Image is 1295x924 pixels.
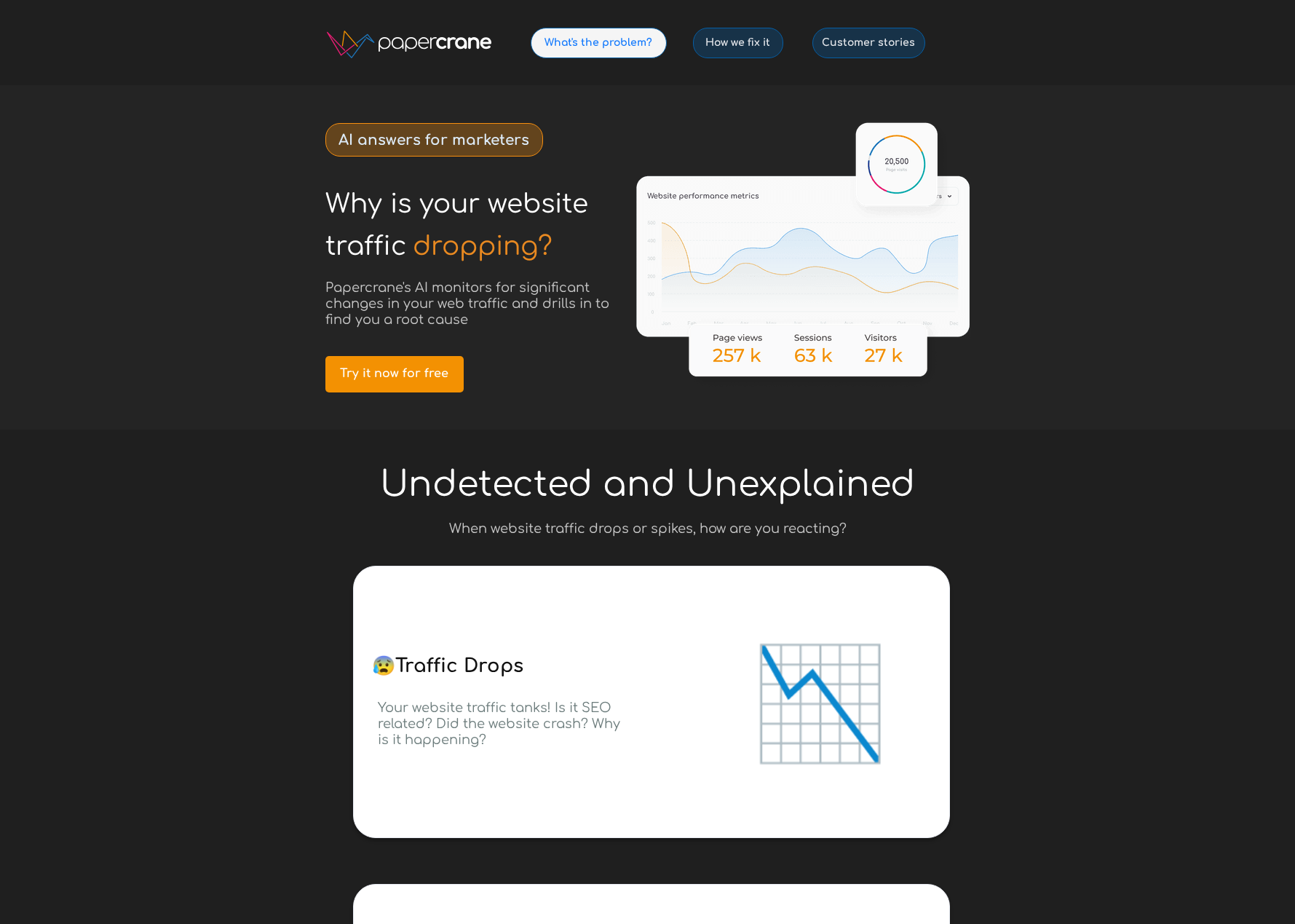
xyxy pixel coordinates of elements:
a: How we fix it [693,28,783,58]
span: Undetected and Unexplained [380,465,915,504]
a: What's the problem? [531,28,667,58]
span: How we fix it [694,36,783,49]
span: Papercrane's AI monitors for significant changes in your web traffic and drills in to find you a ... [325,280,609,327]
span: traffic [325,232,406,261]
span: Customer stories [813,36,924,49]
span: Try it now for free [325,367,464,381]
span: When website traffic drops or spikes, how are you reacting? [449,521,847,536]
span: Why is your website [325,189,588,218]
strong: Your website traffic tanks! Is it SEO related? Did the website crash? Why is it happening? [378,700,620,747]
span: Traffic Drops [372,655,523,676]
a: Try it now for free [325,356,464,392]
span: 📉 [751,644,887,766]
strong: AI answers for marketers [338,132,529,149]
span: 😰 [372,655,395,676]
a: Customer stories [812,28,925,58]
span: dropping? [413,232,553,261]
span: What's the problem? [531,36,666,49]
